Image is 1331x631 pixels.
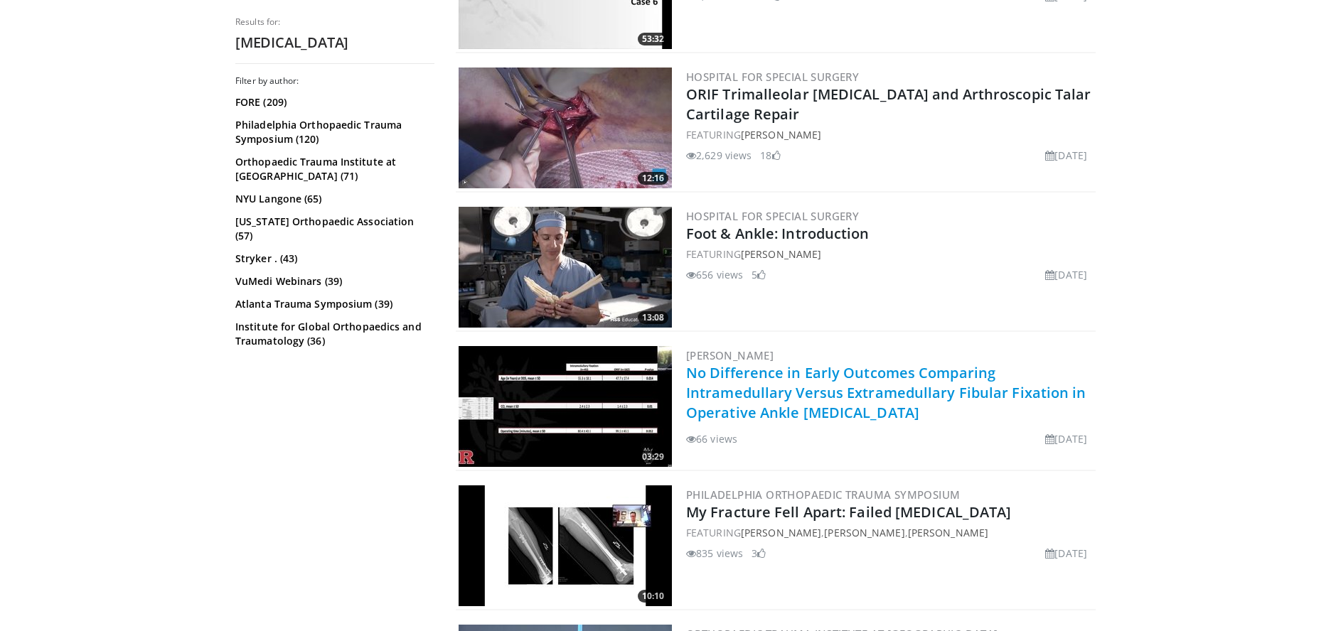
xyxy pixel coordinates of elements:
a: Philadelphia Orthopaedic Trauma Symposium [686,487,960,502]
a: Institute for Global Orthopaedics and Traumatology (36) [235,320,431,348]
a: FORE (209) [235,95,431,109]
li: [DATE] [1045,148,1087,163]
a: 10:10 [459,485,672,606]
li: 3 [752,546,766,561]
a: No Difference in Early Outcomes Comparing Intramedullary Versus Extramedullary Fibular Fixation i... [686,363,1086,422]
a: [PERSON_NAME] [741,128,821,141]
li: 5 [752,267,766,282]
p: Results for: [235,16,434,28]
li: 18 [760,148,780,163]
img: d7584cc4-9c42-4a42-941c-f0dd7ccf3eca.300x170_q85_crop-smart_upscale.jpg [459,346,672,467]
span: 10:10 [638,590,668,603]
span: 12:16 [638,172,668,185]
div: FEATURING [686,247,1093,261]
a: [PERSON_NAME] [741,247,821,261]
li: [DATE] [1045,431,1087,446]
img: df2ef6c5-72db-4381-a7f0-29dbc328ca62.300x170_q85_crop-smart_upscale.jpg [459,68,672,188]
div: FEATURING [686,127,1093,142]
a: NYU Langone (65) [235,192,431,206]
a: Hospital for Special Surgery [686,209,859,223]
img: 2597ccaf-fde4-49a9-830d-d58ed2aea21f.300x170_q85_crop-smart_upscale.jpg [459,207,672,328]
li: [DATE] [1045,267,1087,282]
a: 03:29 [459,346,672,467]
a: Orthopaedic Trauma Institute at [GEOGRAPHIC_DATA] (71) [235,155,431,183]
a: [US_STATE] Orthopaedic Association (57) [235,215,431,243]
li: 835 views [686,546,743,561]
a: Stryker . (43) [235,252,431,266]
a: [PERSON_NAME] [686,348,774,362]
a: Foot & Ankle: Introduction [686,224,870,243]
div: FEATURING , , [686,525,1093,540]
a: [PERSON_NAME] [908,526,988,539]
li: [DATE] [1045,546,1087,561]
span: 03:29 [638,451,668,463]
a: 13:08 [459,207,672,328]
li: 2,629 views [686,148,752,163]
span: 13:08 [638,311,668,324]
a: My Fracture Fell Apart: Failed [MEDICAL_DATA] [686,502,1012,522]
a: ORIF Trimalleolar [MEDICAL_DATA] and Arthroscopic Talar Cartilage Repair [686,85,1091,124]
a: VuMedi Webinars (39) [235,274,431,288]
li: 656 views [686,267,743,282]
a: Hospital for Special Surgery [686,70,859,84]
span: 53:32 [638,33,668,45]
a: Philadelphia Orthopaedic Trauma Symposium (120) [235,118,431,146]
h3: Filter by author: [235,75,434,87]
h2: [MEDICAL_DATA] [235,33,434,52]
a: [PERSON_NAME] [824,526,904,539]
a: Atlanta Trauma Symposium (39) [235,297,431,311]
a: 12:16 [459,68,672,188]
img: b05aa9e4-e66c-46ee-88eb-0c43cb75a3ad.300x170_q85_crop-smart_upscale.jpg [459,485,672,606]
a: [PERSON_NAME] [741,526,821,539]
li: 66 views [686,431,737,446]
